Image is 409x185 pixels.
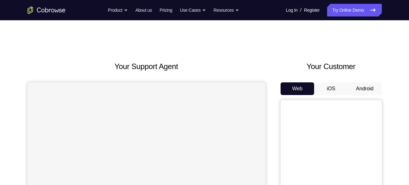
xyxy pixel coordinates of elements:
[281,82,314,95] button: Web
[348,82,382,95] button: Android
[281,61,382,72] h2: Your Customer
[28,6,65,14] a: Go to the home page
[304,4,319,16] a: Register
[180,4,206,16] button: Use Cases
[327,4,381,16] a: Try Online Demo
[314,82,348,95] button: iOS
[108,4,128,16] button: Product
[286,4,298,16] a: Log In
[159,4,172,16] a: Pricing
[300,6,301,14] span: /
[28,61,265,72] h2: Your Support Agent
[214,4,239,16] button: Resources
[135,4,152,16] a: About us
